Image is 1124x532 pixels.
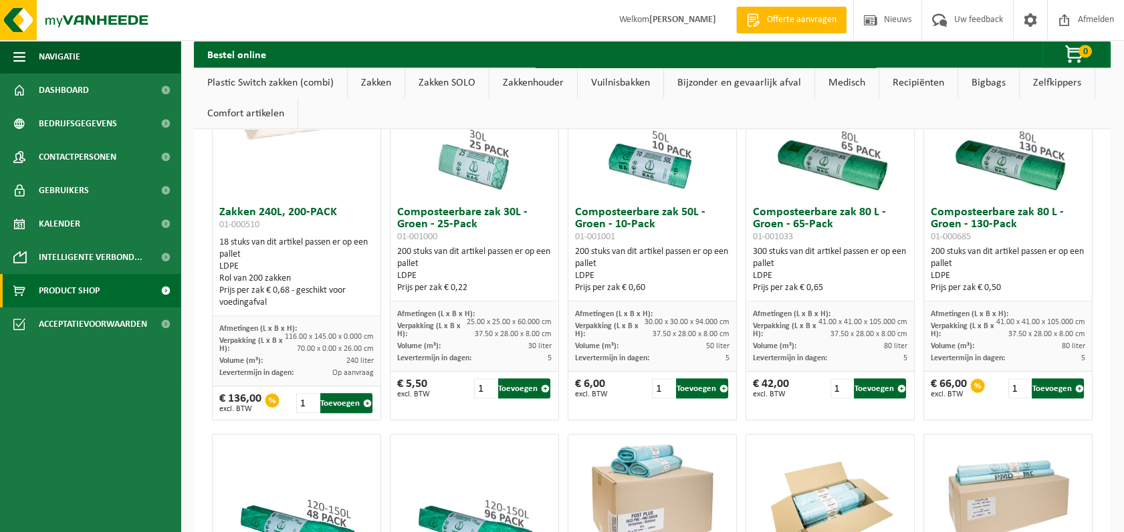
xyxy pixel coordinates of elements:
span: Afmetingen (L x B x H): [753,310,830,318]
span: 5 [548,354,552,362]
span: Navigatie [39,40,80,74]
span: Verpakking (L x B x H): [219,337,283,353]
span: Intelligente verbond... [39,241,142,274]
input: 1 [474,378,497,398]
span: 41.00 x 41.00 x 105.000 cm [996,318,1085,326]
div: Prijs per zak € 0,50 [931,282,1085,294]
span: Product Shop [39,274,100,307]
h3: Zakken 240L, 200-PACK [219,207,374,233]
div: € 66,00 [931,378,967,398]
span: 80 liter [1062,342,1085,350]
span: 01-001033 [753,232,793,242]
span: Levertermijn in dagen: [397,354,471,362]
span: Offerte aanvragen [764,13,840,27]
span: 50 liter [706,342,729,350]
span: Afmetingen (L x B x H): [931,310,1008,318]
div: Rol van 200 zakken [219,273,374,285]
a: Plastic Switch zakken (combi) [194,68,347,98]
span: 30 liter [528,342,552,350]
span: Op aanvraag [332,369,374,377]
div: € 6,00 [575,378,608,398]
span: Volume (m³): [575,342,619,350]
span: Volume (m³): [219,357,263,365]
span: 25.00 x 25.00 x 60.000 cm [467,318,552,326]
span: Volume (m³): [753,342,796,350]
div: 18 stuks van dit artikel passen er op een pallet [219,237,374,309]
span: Acceptatievoorwaarden [39,307,147,341]
button: 0 [1042,41,1109,68]
div: Prijs per zak € 0,60 [575,282,729,294]
button: Toevoegen [676,378,728,398]
a: Zelfkippers [1020,68,1095,98]
span: Contactpersonen [39,140,116,174]
span: Levertermijn in dagen: [753,354,827,362]
span: Verpakking (L x B x H): [753,322,816,338]
h3: Composteerbare zak 50L - Groen - 10-Pack [575,207,729,243]
span: 37.50 x 28.00 x 8.00 cm [475,330,552,338]
a: Zakken [348,68,405,98]
span: Levertermijn in dagen: [931,354,1005,362]
span: Verpakking (L x B x H): [397,322,461,338]
div: € 42,00 [753,378,789,398]
span: 0 [1079,45,1092,57]
span: Verpakking (L x B x H): [931,322,994,338]
span: 5 [903,354,907,362]
span: Bedrijfsgegevens [39,107,117,140]
span: Afmetingen (L x B x H): [219,325,297,333]
img: 01-001000 [407,66,541,200]
a: Offerte aanvragen [736,7,847,33]
div: Prijs per zak € 0,65 [753,282,907,294]
div: 200 stuks van dit artikel passen er op een pallet [397,246,552,294]
a: Recipiënten [879,68,958,98]
button: Toevoegen [1032,378,1084,398]
a: Bigbags [958,68,1019,98]
span: Levertermijn in dagen: [575,354,649,362]
div: LDPE [575,270,729,282]
span: 01-000510 [219,220,259,230]
div: 300 stuks van dit artikel passen er op een pallet [753,246,907,294]
input: 1 [1008,378,1031,398]
input: 1 [830,378,853,398]
span: 116.00 x 145.00 x 0.000 cm [285,333,374,341]
div: € 5,50 [397,378,430,398]
input: 1 [652,378,675,398]
span: Levertermijn in dagen: [219,369,294,377]
a: Vuilnisbakken [578,68,663,98]
span: 30.00 x 30.00 x 94.000 cm [645,318,729,326]
span: Verpakking (L x B x H): [575,322,639,338]
strong: [PERSON_NAME] [649,15,716,25]
span: Gebruikers [39,174,89,207]
h3: Composteerbare zak 80 L - Groen - 130-Pack [931,207,1085,243]
span: 70.00 x 0.00 x 26.00 cm [297,345,374,353]
span: 37.50 x 28.00 x 8.00 cm [1008,330,1085,338]
span: excl. BTW [753,390,789,398]
a: Zakken SOLO [405,68,489,98]
a: Bijzonder en gevaarlijk afval [664,68,814,98]
span: 80 liter [884,342,907,350]
span: Afmetingen (L x B x H): [575,310,653,318]
span: 5 [725,354,729,362]
div: LDPE [219,261,374,273]
h3: Composteerbare zak 30L - Groen - 25-Pack [397,207,552,243]
span: 01-001000 [397,232,437,242]
span: 37.50 x 28.00 x 8.00 cm [653,330,729,338]
span: 41.00 x 41.00 x 105.000 cm [818,318,907,326]
div: Prijs per zak € 0,22 [397,282,552,294]
div: LDPE [753,270,907,282]
div: 200 stuks van dit artikel passen er op een pallet [575,246,729,294]
span: 5 [1081,354,1085,362]
span: excl. BTW [219,405,261,413]
span: 01-000685 [931,232,971,242]
h3: Composteerbare zak 80 L - Groen - 65-Pack [753,207,907,243]
span: Volume (m³): [931,342,974,350]
a: Comfort artikelen [194,98,298,129]
span: 01-001001 [575,232,615,242]
span: Volume (m³): [397,342,441,350]
img: 01-000685 [941,66,1075,200]
button: Toevoegen [320,393,372,413]
div: LDPE [397,270,552,282]
span: 240 liter [346,357,374,365]
button: Toevoegen [498,378,550,398]
h2: Bestel online [194,41,279,67]
span: Kalender [39,207,80,241]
